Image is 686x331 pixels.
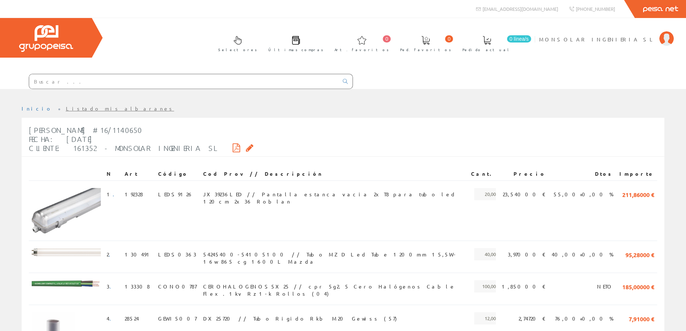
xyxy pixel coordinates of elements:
span: 40,00 [474,248,496,260]
span: GEWI5007 [158,312,197,325]
span: 130491 [125,248,152,260]
span: 0 línea/s [507,35,531,43]
span: NETO [597,280,614,292]
a: MONSOLAR INGENIERIA SL [539,30,674,37]
th: Cant. [468,167,499,180]
span: 0 [445,35,453,43]
input: Buscar ... [29,74,338,89]
span: 95,28000 € [626,248,654,260]
img: Foto artículo (192x22.231578947368) [32,280,101,288]
span: CEROHALOGENOS5X25 // cpr 5g2.5 Cero Halógenos Cable Flex.1kv Rz1-k Rollos (04) [203,280,465,292]
span: 20,00 [474,188,496,200]
span: DX25720 // Tubo Rigido Rkb M20 Gewiss (57) [203,312,397,325]
span: 2,74720 € [519,312,546,325]
a: Listado mis albaranes [66,105,174,112]
span: 3,97000 € [508,248,546,260]
span: 55,00+0,00 % [553,188,614,200]
span: 1,85000 € [502,280,546,292]
th: N [104,167,122,180]
span: 192328 [125,188,143,200]
th: Precio [499,167,549,180]
span: 1 [107,188,119,200]
span: 76,00+0,00 % [555,312,614,325]
span: CONO0787 [158,280,197,292]
span: [PERSON_NAME] #16/1140650 Fecha: [DATE] Cliente: 161352 - MONSOLAR INGENIERIA SL [29,126,215,152]
span: 3 [107,280,116,292]
span: [PHONE_NUMBER] [576,6,615,12]
a: Selectores [211,30,261,56]
a: . [109,251,115,258]
span: LEDS9126 [158,188,193,200]
th: Cod Prov // Descripción [200,167,468,180]
th: Importe [616,167,657,180]
span: Pedido actual [462,46,511,53]
a: . [109,315,116,322]
a: Últimas compras [261,30,327,56]
span: 4 [107,312,116,325]
th: Dtos [549,167,616,180]
span: JX39236LED // Pantalla estanca vacia 2xT8 para tubo led 120cm 2x36 Roblan [203,188,465,200]
a: . [113,191,119,197]
th: Código [155,167,200,180]
span: [EMAIL_ADDRESS][DOMAIN_NAME] [483,6,558,12]
span: 0 [383,35,391,43]
span: 23,54000 € [503,188,546,200]
span: 7,91000 € [629,312,654,325]
span: 133308 [125,280,150,292]
span: 211,86000 € [622,188,654,200]
span: 12,00 [474,312,496,325]
img: Foto artículo (192x20.736) [32,249,101,256]
span: Ped. favoritos [400,46,451,53]
span: 54245400-54105100 // Tubo MZD Led Tube 1200mm 15,5W- 16w 865 cg 1600L Mazda [203,248,465,260]
span: 28524 [125,312,139,325]
span: LEDS0363 [158,248,196,260]
a: . [109,283,116,290]
i: Descargar PDF [233,145,240,150]
img: Grupo Peisa [19,25,73,52]
a: Inicio [22,105,52,112]
span: 2 [107,248,115,260]
th: Art [122,167,155,180]
span: 40,00+0,00 % [552,248,614,260]
span: Selectores [218,46,257,53]
img: Foto artículo (192x125.952) [32,188,101,233]
span: Últimas compras [268,46,323,53]
span: 185,00000 € [622,280,654,292]
i: Solicitar por email copia firmada [246,145,254,150]
span: Art. favoritos [335,46,389,53]
span: 100,00 [474,280,496,292]
span: MONSOLAR INGENIERIA SL [539,36,656,43]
